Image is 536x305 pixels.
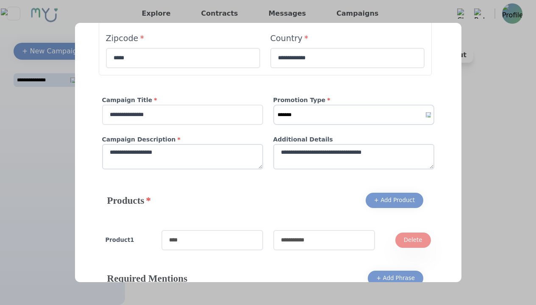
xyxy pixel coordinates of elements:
[273,135,434,144] h4: Additional Details
[404,236,422,244] div: Delete
[273,96,434,105] h4: Promotion Type
[106,33,260,44] h4: Zipcode
[107,272,188,285] h4: Required Mentions
[102,135,263,144] h4: Campaign Description
[374,196,415,205] div: + Add Product
[395,233,431,248] button: Delete
[107,194,151,207] h4: Products
[376,274,415,283] div: + Add Phrase
[106,236,151,244] h4: Product 1
[270,33,425,44] h4: Country
[368,271,423,286] button: + Add Phrase
[366,193,423,208] button: + Add Product
[102,96,263,105] h4: Campaign Title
